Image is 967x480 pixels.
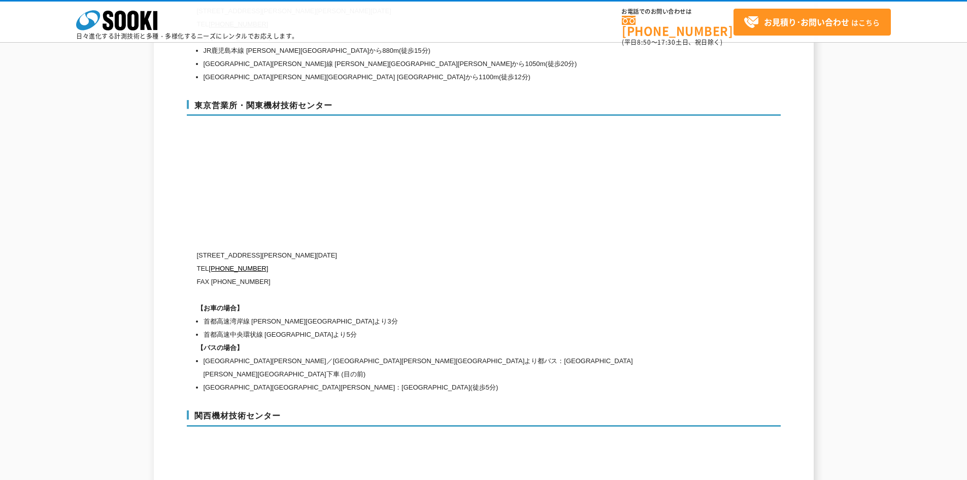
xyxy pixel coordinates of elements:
[204,71,684,84] li: [GEOGRAPHIC_DATA][PERSON_NAME][GEOGRAPHIC_DATA] [GEOGRAPHIC_DATA]から1100m(徒歩12分)
[657,38,676,47] span: 17:30
[733,9,891,36] a: お見積り･お問い合わせはこちら
[622,16,733,37] a: [PHONE_NUMBER]
[197,275,684,289] p: FAX [PHONE_NUMBER]
[197,262,684,275] p: TEL
[637,38,651,47] span: 8:50
[204,44,684,57] li: JR鹿児島本線 [PERSON_NAME][GEOGRAPHIC_DATA]から880m(徒歩15分)
[204,315,684,328] li: 首都高速湾岸線 [PERSON_NAME][GEOGRAPHIC_DATA]より3分
[197,302,684,315] h1: 【お車の場合】
[197,249,684,262] p: [STREET_ADDRESS][PERSON_NAME][DATE]
[764,16,849,28] strong: お見積り･お問い合わせ
[204,57,684,71] li: [GEOGRAPHIC_DATA][PERSON_NAME]線 [PERSON_NAME][GEOGRAPHIC_DATA][PERSON_NAME]から1050m(徒歩20分)
[209,265,268,272] a: [PHONE_NUMBER]
[197,341,684,355] h1: 【バスの場合】
[204,355,684,381] li: [GEOGRAPHIC_DATA][PERSON_NAME]／[GEOGRAPHIC_DATA][PERSON_NAME][GEOGRAPHIC_DATA]より都バス：[GEOGRAPHIC_D...
[187,410,781,427] h3: 関西機材技術センター
[76,33,298,39] p: 日々進化する計測技術と多種・多様化するニーズにレンタルでお応えします。
[622,38,722,47] span: (平日 ～ 土日、祝日除く)
[744,15,880,30] span: はこちら
[622,9,733,15] span: お電話でのお問い合わせは
[204,381,684,394] li: [GEOGRAPHIC_DATA][GEOGRAPHIC_DATA][PERSON_NAME]：[GEOGRAPHIC_DATA](徒歩5分)
[204,328,684,341] li: 首都高速中央環状線 [GEOGRAPHIC_DATA]より5分
[187,100,781,116] h3: 東京営業所・関東機材技術センター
